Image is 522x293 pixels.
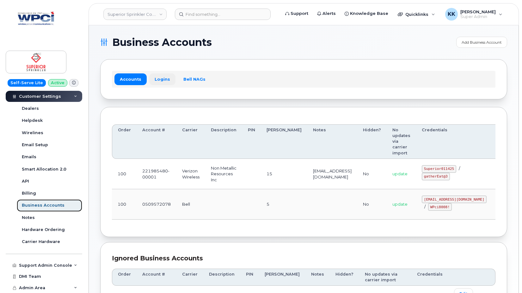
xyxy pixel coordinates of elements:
[357,189,387,220] td: No
[205,159,242,189] td: Non Metallic Resources Inc
[307,124,357,159] th: Notes
[112,38,212,47] span: Business Accounts
[176,189,205,220] td: Bell
[112,254,495,263] div: Ignored Business Accounts
[176,269,203,286] th: Carrier
[205,124,242,159] th: Description
[261,189,307,220] td: 5
[203,269,240,286] th: Description
[176,124,205,159] th: Carrier
[307,159,357,189] td: [EMAIL_ADDRESS][DOMAIN_NAME]
[137,269,176,286] th: Account #
[178,73,211,85] a: Bell NAGs
[137,189,176,220] td: 0509572078
[112,124,137,159] th: Order
[137,124,176,159] th: Account #
[112,159,137,189] td: 100
[149,73,175,85] a: Logins
[259,269,305,286] th: [PERSON_NAME]
[392,202,408,207] span: update
[357,124,387,159] th: Hidden?
[176,159,205,189] td: Verizon Wireless
[387,124,416,159] th: No updates via carrier import
[411,269,448,286] th: Credentials
[261,124,307,159] th: [PERSON_NAME]
[112,189,137,220] td: 100
[112,269,137,286] th: Order
[357,159,387,189] td: No
[392,171,408,176] span: update
[261,159,307,189] td: 15
[422,196,487,203] code: [EMAIL_ADDRESS][DOMAIN_NAME]
[494,265,517,288] iframe: Messenger Launcher
[359,269,411,286] th: No updates via carrier import
[305,269,330,286] th: Notes
[456,37,507,48] a: Add Business Account
[424,204,426,209] span: /
[459,166,460,171] span: /
[114,73,147,85] a: Accounts
[422,173,450,180] code: gatherEat@3
[428,203,452,211] code: WPci8008!
[137,159,176,189] td: 221985480-00001
[242,124,261,159] th: PIN
[240,269,259,286] th: PIN
[422,165,456,173] code: Superior011425
[330,269,359,286] th: Hidden?
[416,124,492,159] th: Credentials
